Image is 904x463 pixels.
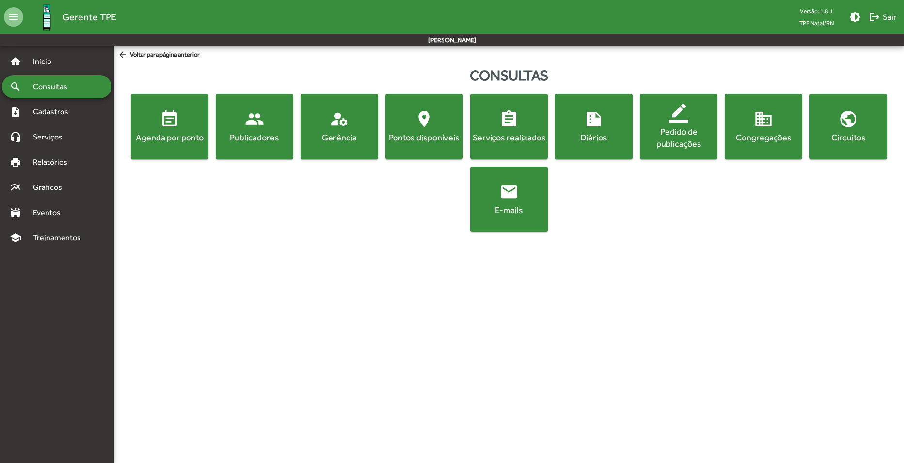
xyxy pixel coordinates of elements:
[792,17,841,29] span: TPE Natal/RN
[27,232,93,244] span: Treinamentos
[642,125,715,150] div: Pedido de publicações
[869,8,896,26] span: Sair
[4,7,23,27] mat-icon: menu
[31,1,63,33] img: Logo
[865,8,900,26] button: Sair
[869,11,880,23] mat-icon: logout
[131,94,208,159] button: Agenda por ponto
[10,106,21,118] mat-icon: note_add
[725,94,802,159] button: Congregações
[387,131,461,143] div: Pontos disponíveis
[754,109,773,129] mat-icon: domain
[10,56,21,67] mat-icon: home
[811,131,885,143] div: Circuitos
[216,94,293,159] button: Publicadores
[472,131,546,143] div: Serviços realizados
[27,156,80,168] span: Relatórios
[792,5,841,17] div: Versão: 1.8.1
[245,109,264,129] mat-icon: people
[849,11,861,23] mat-icon: brightness_medium
[118,50,200,61] span: Voltar para página anterior
[63,9,116,25] span: Gerente TPE
[330,109,349,129] mat-icon: manage_accounts
[555,94,633,159] button: Diários
[470,94,548,159] button: Serviços realizados
[727,131,800,143] div: Congregações
[301,94,378,159] button: Gerência
[472,204,546,216] div: E-mails
[114,64,904,86] div: Consultas
[133,131,206,143] div: Agenda por ponto
[385,94,463,159] button: Pontos disponíveis
[669,104,688,123] mat-icon: border_color
[160,109,179,129] mat-icon: event_note
[302,131,376,143] div: Gerência
[10,156,21,168] mat-icon: print
[839,109,858,129] mat-icon: public
[27,106,81,118] span: Cadastros
[499,109,519,129] mat-icon: assignment
[27,56,65,67] span: Início
[809,94,887,159] button: Circuitos
[27,131,76,143] span: Serviços
[640,94,717,159] button: Pedido de publicações
[118,50,130,61] mat-icon: arrow_back
[414,109,434,129] mat-icon: location_on
[499,182,519,201] mat-icon: email
[10,131,21,143] mat-icon: headset_mic
[584,109,603,129] mat-icon: summarize
[27,207,74,218] span: Eventos
[10,232,21,244] mat-icon: school
[27,81,80,93] span: Consultas
[10,81,21,93] mat-icon: search
[557,131,631,143] div: Diários
[470,167,548,232] button: E-mails
[10,207,21,218] mat-icon: stadium
[27,182,75,193] span: Gráficos
[10,182,21,193] mat-icon: multiline_chart
[218,131,291,143] div: Publicadores
[23,1,116,33] a: Gerente TPE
